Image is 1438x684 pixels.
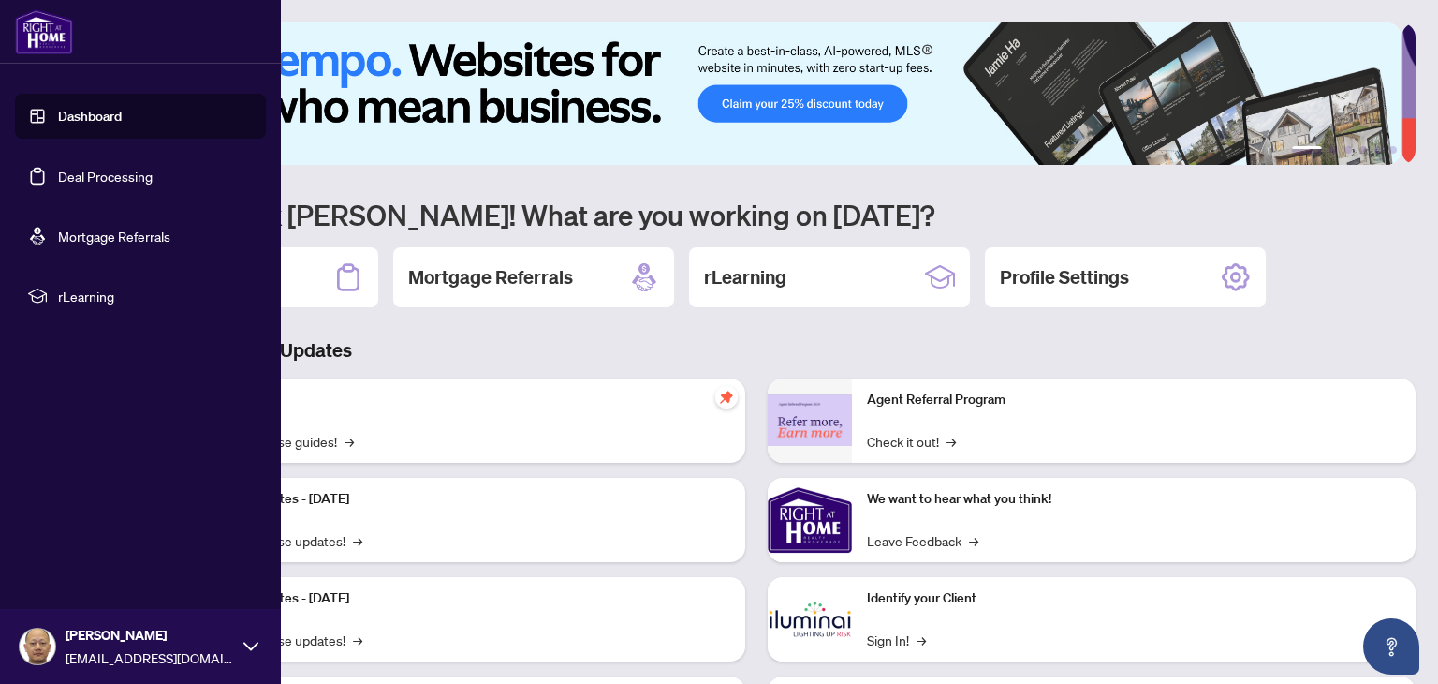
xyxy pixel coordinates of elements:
[66,647,234,668] span: [EMAIL_ADDRESS][DOMAIN_NAME]
[715,386,738,409] span: pushpin
[1374,146,1382,154] button: 5
[58,228,170,245] a: Mortgage Referrals
[867,630,926,650] a: Sign In!→
[867,390,1401,410] p: Agent Referral Program
[58,168,153,185] a: Deal Processing
[97,22,1401,165] img: Slide 0
[353,530,362,551] span: →
[20,629,55,664] img: Profile Icon
[867,588,1401,609] p: Identify your Client
[97,337,1416,364] h3: Brokerage & Industry Updates
[704,264,786,290] h2: rLearning
[58,286,253,306] span: rLearning
[1000,264,1129,290] h2: Profile Settings
[197,489,730,510] p: Platform Updates - [DATE]
[867,489,1401,510] p: We want to hear what you think!
[345,431,354,452] span: →
[197,588,730,609] p: Platform Updates - [DATE]
[969,530,978,551] span: →
[1292,146,1322,154] button: 1
[768,394,852,446] img: Agent Referral Program
[768,478,852,562] img: We want to hear what you think!
[66,625,234,646] span: [PERSON_NAME]
[353,630,362,650] span: →
[197,390,730,410] p: Self-Help
[1359,146,1367,154] button: 4
[946,431,956,452] span: →
[1344,146,1352,154] button: 3
[97,197,1416,232] h1: Welcome back [PERSON_NAME]! What are you working on [DATE]?
[1363,618,1419,675] button: Open asap
[408,264,573,290] h2: Mortgage Referrals
[867,431,956,452] a: Check it out!→
[867,530,978,551] a: Leave Feedback→
[58,108,122,125] a: Dashboard
[1329,146,1337,154] button: 2
[15,9,73,54] img: logo
[917,630,926,650] span: →
[1389,146,1397,154] button: 6
[768,577,852,662] img: Identify your Client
